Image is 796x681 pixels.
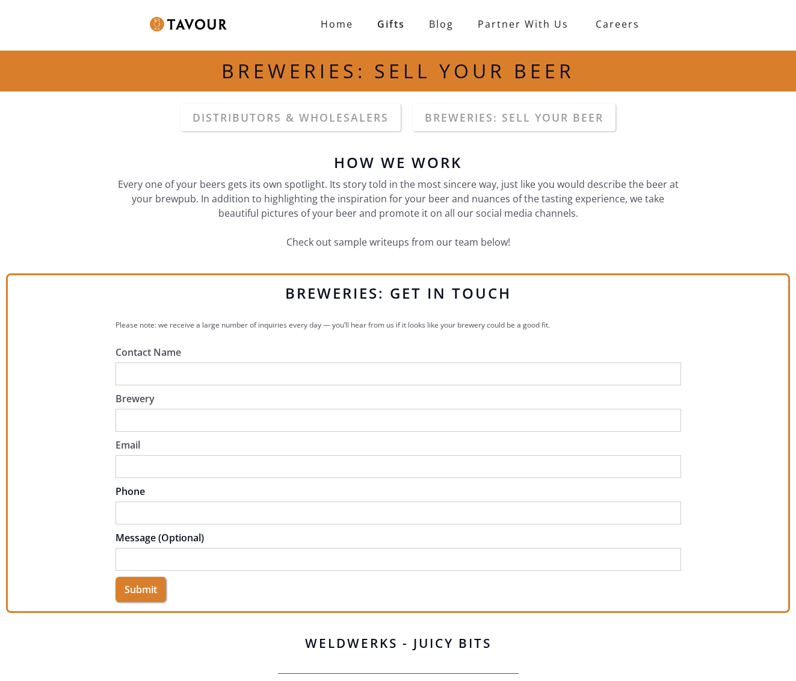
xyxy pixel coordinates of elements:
h6: how we work [116,155,681,170]
p: Every one of your beers gets its own spotlight. Its story told in the most sincere way, just like... [116,177,681,249]
a: careers [581,7,649,41]
a: Breweries: Sell your beer [413,104,616,131]
input: Submit [116,577,166,602]
h2: BREWERIES: GET IN TOUCH [116,281,681,305]
label: Brewery [116,391,681,406]
a: Gifts [365,12,417,36]
a: Blog [417,12,466,36]
p: Please note: we receive a large number of inquiries every day — you’ll hear from us if it looks l... [116,320,681,331]
a: Home [309,12,365,36]
label: Contact Name [116,345,681,359]
form: Breweries - Get in Touch [116,345,681,602]
a: partner with us [466,12,581,36]
a: DistributorS & wholesalers [180,104,401,131]
a: Message (Optional) [116,531,204,544]
strong: careers [596,12,640,36]
label: Email [116,438,681,452]
a: Phone [116,485,145,498]
strong: Home [321,17,353,31]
